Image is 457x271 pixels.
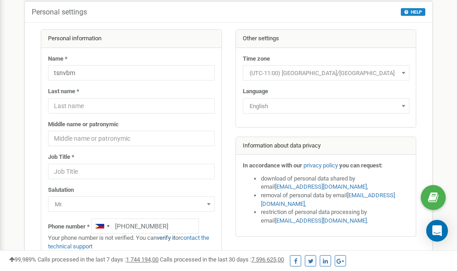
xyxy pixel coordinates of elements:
[48,186,74,195] label: Salutation
[243,162,302,169] strong: In accordance with our
[38,256,159,263] span: Calls processed in the last 7 days :
[236,30,416,48] div: Other settings
[303,162,338,169] a: privacy policy
[51,198,212,211] span: Mr.
[48,234,209,250] a: contact the technical support
[401,8,425,16] button: HELP
[261,191,409,208] li: removal of personal data by email ,
[236,137,416,155] div: Information about data privacy
[251,256,284,263] u: 7 596 625,00
[48,87,79,96] label: Last name *
[275,217,367,224] a: [EMAIL_ADDRESS][DOMAIN_NAME]
[243,65,409,81] span: (UTC-11:00) Pacific/Midway
[9,256,36,263] span: 99,989%
[91,219,112,233] div: Telephone country code
[246,100,406,113] span: English
[32,8,87,16] h5: Personal settings
[261,175,409,191] li: download of personal data shared by email ,
[48,223,90,231] label: Phone number *
[246,67,406,80] span: (UTC-11:00) Pacific/Midway
[243,87,268,96] label: Language
[243,98,409,114] span: English
[48,55,67,63] label: Name *
[91,219,199,234] input: +1-800-555-55-55
[48,65,215,81] input: Name
[126,256,159,263] u: 1 744 194,00
[41,30,221,48] div: Personal information
[48,234,215,251] p: Your phone number is not verified. You can or
[243,55,270,63] label: Time zone
[48,120,119,129] label: Middle name or patronymic
[48,98,215,114] input: Last name
[426,220,448,242] div: Open Intercom Messenger
[261,208,409,225] li: restriction of personal data processing by email .
[48,164,215,179] input: Job Title
[48,153,74,162] label: Job Title *
[275,183,367,190] a: [EMAIL_ADDRESS][DOMAIN_NAME]
[339,162,383,169] strong: you can request:
[160,256,284,263] span: Calls processed in the last 30 days :
[48,131,215,146] input: Middle name or patronymic
[157,234,175,241] a: verify it
[261,192,395,207] a: [EMAIL_ADDRESS][DOMAIN_NAME]
[48,196,215,212] span: Mr.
